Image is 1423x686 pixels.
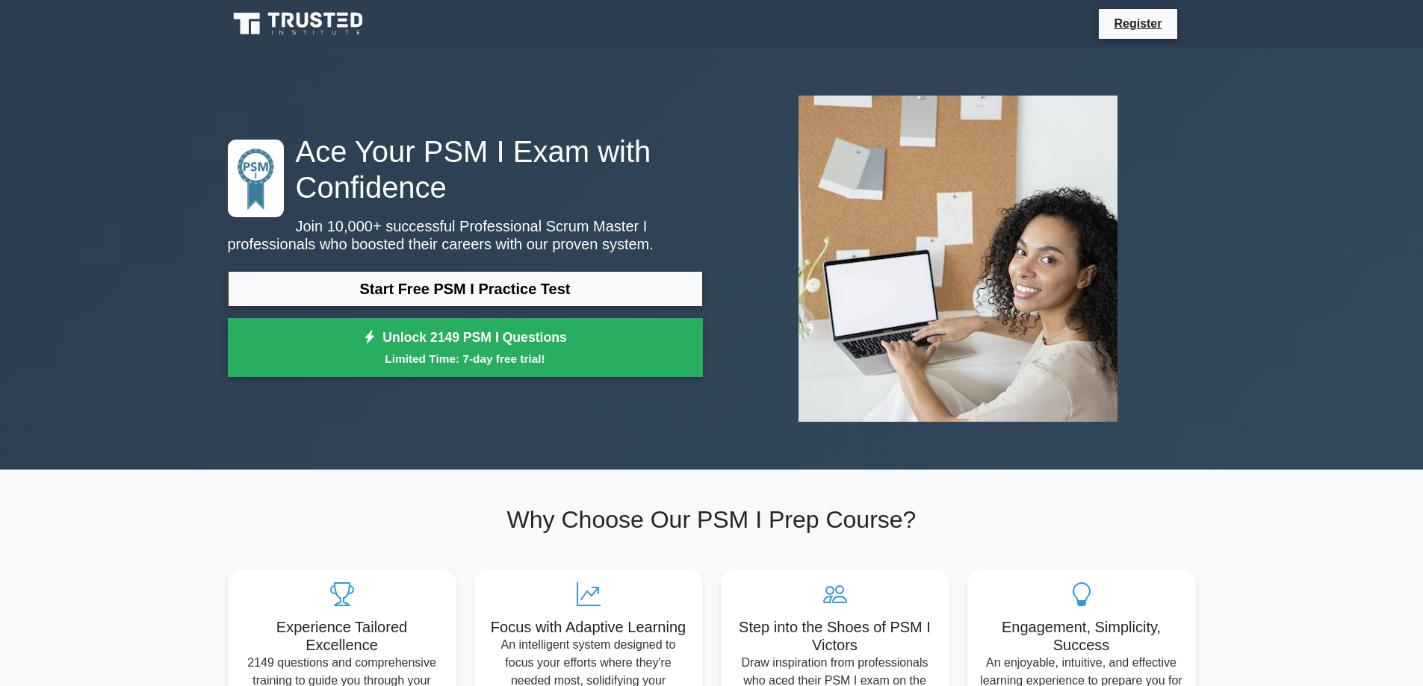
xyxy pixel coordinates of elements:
p: Join 10,000+ successful Professional Scrum Master I professionals who boosted their careers with ... [228,217,703,253]
a: Start Free PSM I Practice Test [228,271,703,307]
h5: Engagement, Simplicity, Success [979,618,1184,654]
h5: Experience Tailored Excellence [240,618,444,654]
a: Unlock 2149 PSM I QuestionsLimited Time: 7-day free trial! [228,318,703,378]
a: Register [1105,14,1171,33]
h1: Ace Your PSM I Exam with Confidence [228,134,703,205]
h5: Step into the Shoes of PSM I Victors [733,618,937,654]
small: Limited Time: 7-day free trial! [247,350,684,367]
h5: Focus with Adaptive Learning [486,618,691,636]
h2: Why Choose Our PSM I Prep Course? [228,505,1196,534]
